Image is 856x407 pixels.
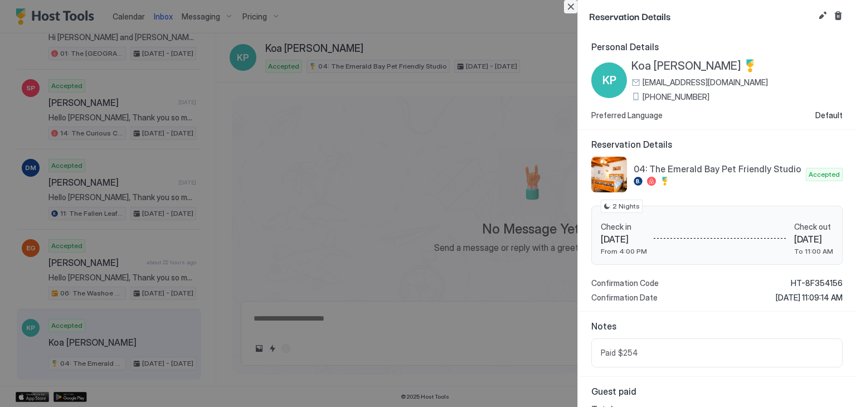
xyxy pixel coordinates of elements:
span: Notes [591,321,843,332]
span: Confirmation Date [591,293,658,303]
span: Confirmation Code [591,278,659,288]
div: listing image [591,157,627,192]
span: Paid $254 [601,348,833,358]
span: Default [815,110,843,120]
span: 04: The Emerald Bay Pet Friendly Studio [634,163,801,175]
span: Koa [PERSON_NAME] [631,59,741,73]
span: [DATE] 11:09:14 AM [776,293,843,303]
span: Accepted [809,169,840,180]
span: [PHONE_NUMBER] [643,92,709,102]
span: To 11:00 AM [794,247,833,255]
span: [EMAIL_ADDRESS][DOMAIN_NAME] [643,77,768,88]
span: KP [602,72,616,89]
span: Reservation Details [591,139,843,150]
span: From 4:00 PM [601,247,647,255]
span: Preferred Language [591,110,663,120]
span: Reservation Details [589,9,814,23]
span: Check in [601,222,647,232]
span: [DATE] [601,234,647,245]
span: HT-8F354156 [791,278,843,288]
span: Personal Details [591,41,843,52]
button: Edit reservation [816,9,829,22]
span: Check out [794,222,833,232]
span: 2 Nights [612,201,640,211]
span: [DATE] [794,234,833,245]
span: Guest paid [591,386,843,397]
button: Cancel reservation [831,9,845,22]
